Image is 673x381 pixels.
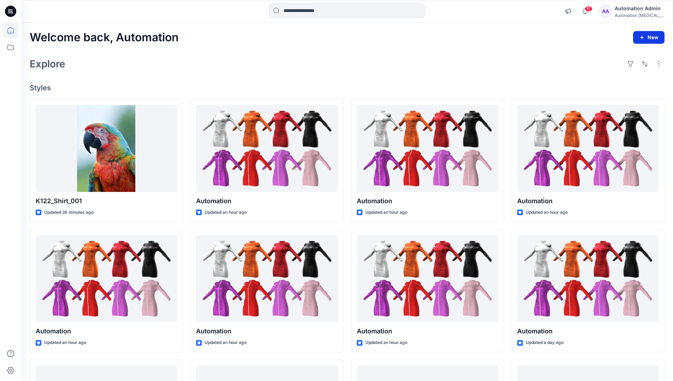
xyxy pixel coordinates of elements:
[30,84,665,92] h4: Styles
[205,209,247,216] p: Updated an hour ago
[585,6,592,12] span: 11
[44,209,94,216] p: Updated 26 minutes ago
[36,196,177,206] p: K122_Shirt_001
[357,235,498,322] a: Automation
[30,31,179,44] h2: Welcome back, Automation
[44,339,86,346] p: Updated an hour ago
[205,339,247,346] p: Updated an hour ago
[517,196,659,206] p: Automation
[36,326,177,336] p: Automation
[517,326,659,336] p: Automation
[357,105,498,192] a: Automation
[196,105,337,192] a: Automation
[36,105,177,192] a: K122_Shirt_001
[526,209,568,216] p: Updated an hour ago
[526,339,563,346] p: Updated a day ago
[196,196,337,206] p: Automation
[599,5,612,18] div: AA
[196,235,337,322] a: Automation
[517,105,659,192] a: Automation
[365,209,407,216] p: Updated an hour ago
[615,4,664,13] div: Automation Admin
[357,326,498,336] p: Automation
[517,235,659,322] a: Automation
[196,326,337,336] p: Automation
[633,31,665,44] button: New
[357,196,498,206] p: Automation
[615,13,664,18] div: Automation [MEDICAL_DATA]...
[365,339,407,346] p: Updated an hour ago
[36,235,177,322] a: Automation
[30,58,65,69] h2: Explore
